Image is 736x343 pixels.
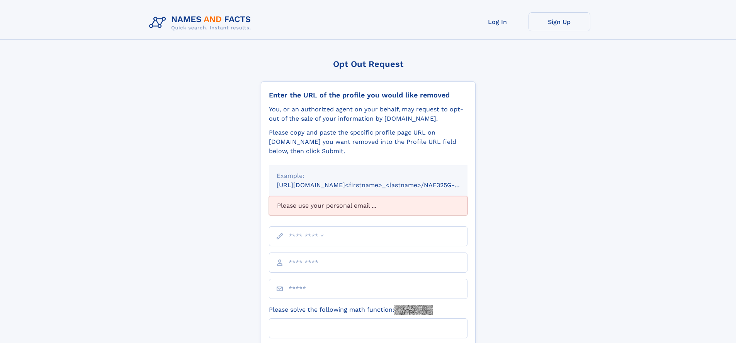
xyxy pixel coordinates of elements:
a: Sign Up [529,12,590,31]
div: Example: [277,171,460,181]
div: Please use your personal email ... [269,196,467,215]
label: Please solve the following math function: [269,305,433,315]
div: You, or an authorized agent on your behalf, may request to opt-out of the sale of your informatio... [269,105,467,123]
small: [URL][DOMAIN_NAME]<firstname>_<lastname>/NAF325G-xxxxxxxx [277,181,482,189]
img: Logo Names and Facts [146,12,257,33]
div: Opt Out Request [261,59,476,69]
div: Enter the URL of the profile you would like removed [269,91,467,99]
div: Please copy and paste the specific profile page URL on [DOMAIN_NAME] you want removed into the Pr... [269,128,467,156]
a: Log In [467,12,529,31]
